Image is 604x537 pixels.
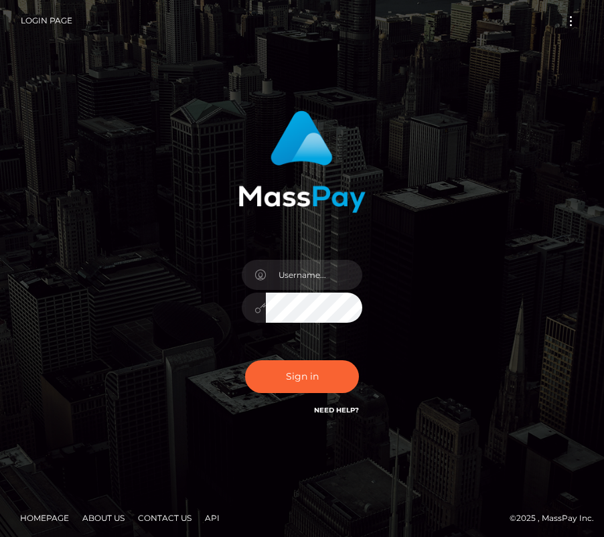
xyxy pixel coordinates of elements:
a: Homepage [15,508,74,528]
a: Login Page [21,7,72,35]
a: API [200,508,225,528]
img: MassPay Login [238,110,366,213]
a: Contact Us [133,508,197,528]
div: © 2025 , MassPay Inc. [10,511,594,526]
button: Toggle navigation [558,12,583,30]
button: Sign in [245,360,359,393]
a: Need Help? [314,406,359,414]
input: Username... [266,260,362,290]
a: About Us [77,508,130,528]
